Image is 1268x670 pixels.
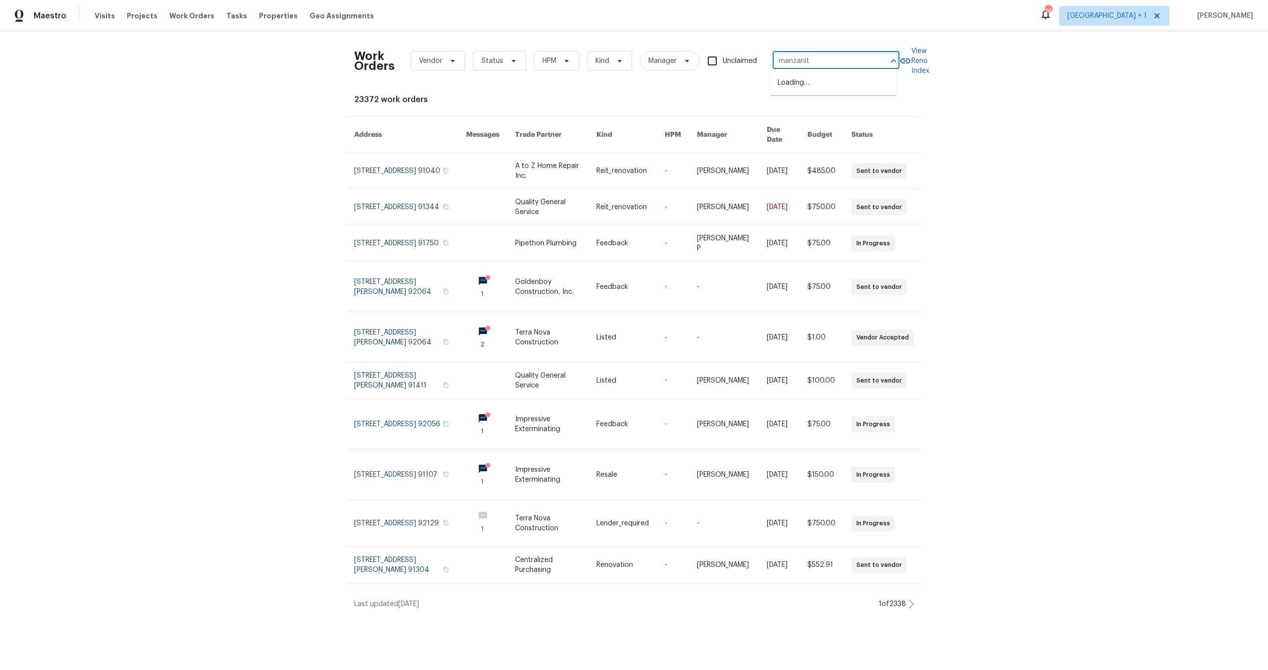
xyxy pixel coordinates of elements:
button: Copy Address [441,419,450,428]
td: Resale [588,449,657,500]
span: [DATE] [398,601,419,608]
td: [PERSON_NAME] [689,189,759,225]
input: Enter in an address [773,54,872,69]
td: Feedback [588,399,657,449]
button: Close [887,54,900,68]
button: Copy Address [441,202,450,211]
span: Work Orders [169,11,214,21]
td: - [657,500,689,547]
td: - [657,189,689,225]
td: - [657,262,689,312]
td: - [657,449,689,500]
td: - [657,312,689,363]
td: Feedback [588,225,657,262]
span: Projects [127,11,158,21]
button: Copy Address [441,337,450,346]
td: [PERSON_NAME] [689,363,759,399]
td: - [657,363,689,399]
td: Feedback [588,262,657,312]
td: Impressive Exterminating [507,399,588,449]
button: Copy Address [441,565,450,574]
th: Manager [689,117,759,153]
td: Terra Nova Construction [507,312,588,363]
a: View Reno Index [899,46,929,76]
td: - [689,262,759,312]
td: - [689,500,759,547]
span: Unclaimed [723,56,757,66]
th: Due Date [759,117,799,153]
th: Address [346,117,458,153]
span: [PERSON_NAME] [1193,11,1253,21]
th: Trade Partner [507,117,588,153]
td: - [657,547,689,583]
td: A to Z Home Repair Inc. [507,153,588,189]
th: Status [844,117,922,153]
span: Vendor [419,56,442,66]
th: Kind [588,117,657,153]
span: HPM [542,56,556,66]
span: Visits [95,11,115,21]
th: Budget [799,117,844,153]
div: 1 of 2338 [879,599,906,609]
span: Properties [259,11,298,21]
button: Copy Address [441,238,450,247]
button: Copy Address [441,470,450,479]
span: Status [481,56,503,66]
button: Copy Address [441,287,450,296]
td: [PERSON_NAME] [689,153,759,189]
td: [PERSON_NAME] [689,449,759,500]
td: [PERSON_NAME] [689,399,759,449]
span: Kind [595,56,609,66]
span: Maestro [34,11,66,21]
th: HPM [657,117,689,153]
button: Copy Address [441,166,450,175]
span: Manager [648,56,677,66]
div: Loading… [770,71,897,95]
th: Messages [458,117,507,153]
td: [PERSON_NAME] [689,547,759,583]
td: Lender_required [588,500,657,547]
td: Pipethon Plumbing [507,225,588,262]
span: Geo Assignments [310,11,374,21]
button: Copy Address [441,381,450,390]
td: Impressive Exterminating [507,449,588,500]
td: Terra Nova Construction [507,500,588,547]
div: 14 [1045,6,1052,16]
div: 23372 work orders [354,95,914,105]
span: Tasks [226,12,247,19]
td: Quality General Service [507,189,588,225]
td: Reit_renovation [588,153,657,189]
td: Listed [588,312,657,363]
td: Listed [588,363,657,399]
td: Quality General Service [507,363,588,399]
div: Last updated [354,599,876,609]
td: - [657,225,689,262]
button: Copy Address [441,518,450,527]
td: - [657,153,689,189]
td: - [657,399,689,449]
h2: Work Orders [354,51,395,71]
td: [PERSON_NAME] P [689,225,759,262]
td: Reit_renovation [588,189,657,225]
td: Goldenboy Construction, Inc. [507,262,588,312]
span: [GEOGRAPHIC_DATA] + 1 [1067,11,1147,21]
td: - [689,312,759,363]
td: Renovation [588,547,657,583]
td: Centralized Purchasing [507,547,588,583]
